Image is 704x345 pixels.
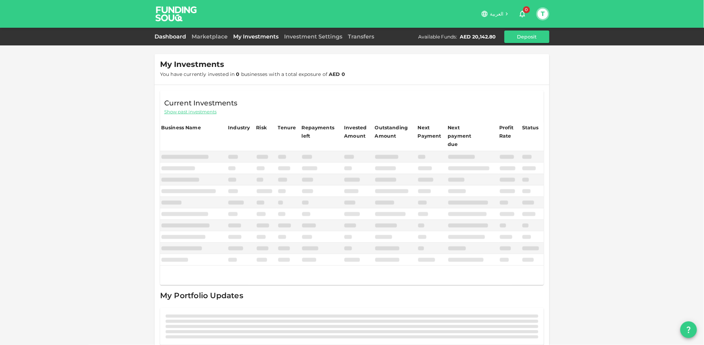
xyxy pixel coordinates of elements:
[418,33,457,40] div: Available Funds :
[228,123,250,132] div: Industry
[344,123,372,140] div: Invested Amount
[155,33,189,40] a: Dashboard
[345,33,377,40] a: Transfers
[278,123,296,132] div: Tenure
[448,123,483,148] div: Next payment due
[189,33,230,40] a: Marketplace
[418,123,446,140] div: Next Payment
[302,123,336,140] div: Repayments left
[523,6,530,13] span: 0
[680,321,697,338] button: question
[256,123,270,132] div: Risk
[490,11,504,17] span: العربية
[230,33,281,40] a: My Investments
[375,123,410,140] div: Outstanding Amount
[164,109,217,115] span: Show past investments
[161,123,201,132] div: Business Name
[538,9,548,19] button: T
[281,33,345,40] a: Investment Settings
[460,33,496,40] div: AED 20,142.80
[160,71,345,77] span: You have currently invested in businesses with a total exposure of
[522,123,539,132] div: Status
[164,97,238,109] span: Current Investments
[329,71,345,77] strong: AED 0
[500,123,520,140] div: Profit Rate
[504,31,549,43] button: Deposit
[160,60,224,69] span: My Investments
[160,291,243,300] span: My Portfolio Updates
[236,71,240,77] strong: 0
[516,7,529,21] button: 0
